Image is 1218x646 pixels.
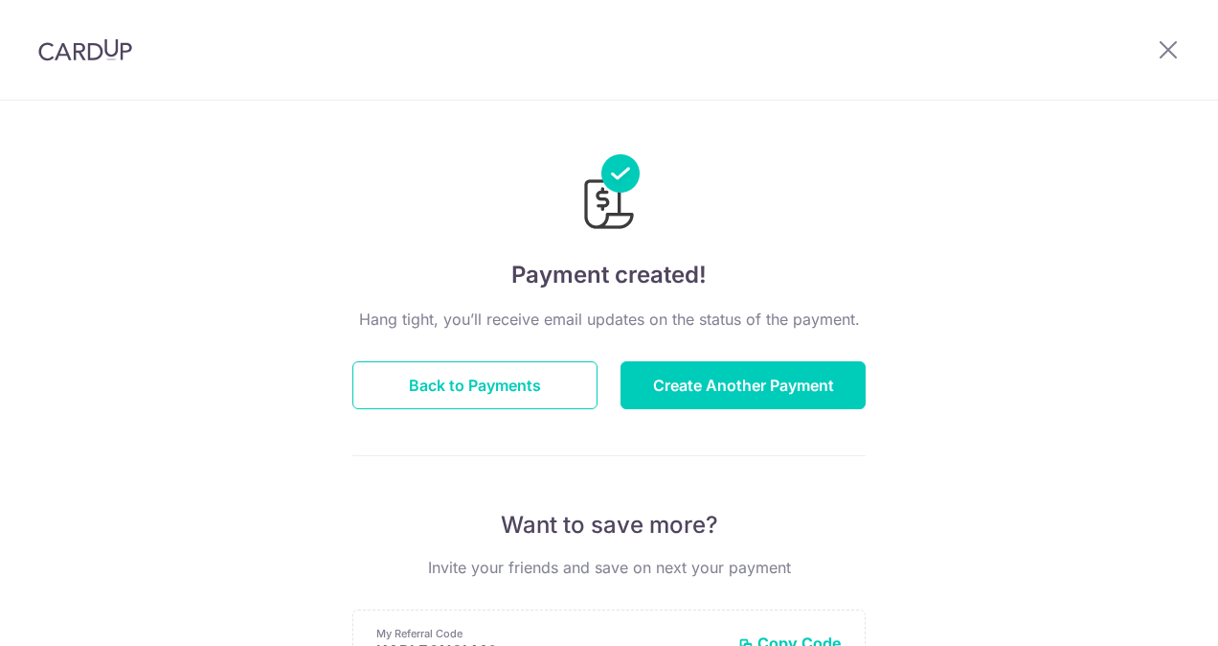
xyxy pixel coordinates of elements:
[352,361,598,409] button: Back to Payments
[578,154,640,235] img: Payments
[38,38,132,61] img: CardUp
[352,258,866,292] h4: Payment created!
[352,556,866,579] p: Invite your friends and save on next your payment
[352,308,866,331] p: Hang tight, you’ll receive email updates on the status of the payment.
[620,361,866,409] button: Create Another Payment
[376,626,723,641] p: My Referral Code
[352,510,866,541] p: Want to save more?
